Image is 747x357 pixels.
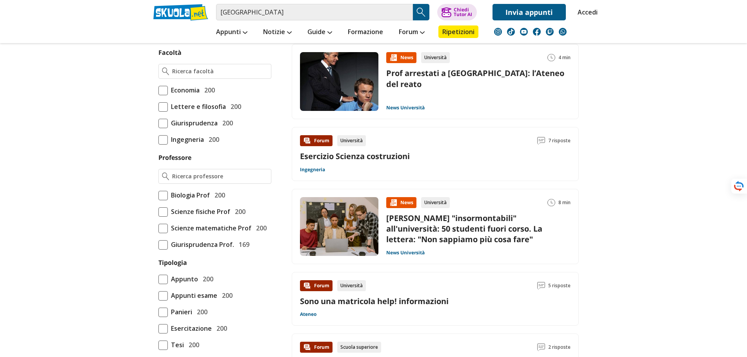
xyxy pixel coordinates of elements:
[211,190,225,200] span: 200
[558,52,571,63] span: 4 min
[158,258,187,267] label: Tipologia
[386,68,564,89] a: Prof arrestati a [GEOGRAPHIC_DATA]: l’Ateneo del reato
[261,25,294,40] a: Notizie
[236,239,249,250] span: 169
[213,323,227,333] span: 200
[300,280,333,291] div: Forum
[386,197,416,208] div: News
[194,307,207,317] span: 200
[494,28,502,36] img: instagram
[421,52,450,63] div: Università
[548,135,571,146] span: 7 risposte
[386,52,416,63] div: News
[493,4,566,20] a: Invia appunti
[578,4,594,20] a: Accedi
[548,280,571,291] span: 5 risposte
[537,282,545,290] img: Commenti lettura
[168,207,230,217] span: Scienze fisiche Prof
[168,223,251,233] span: Scienze matematiche Prof
[253,223,267,233] span: 200
[547,54,555,62] img: Tempo lettura
[438,25,478,38] a: Ripetizioni
[305,25,334,40] a: Guide
[386,105,425,111] a: News Università
[389,199,397,207] img: News contenuto
[162,172,169,180] img: Ricerca professore
[214,25,249,40] a: Appunti
[547,199,555,207] img: Tempo lettura
[337,342,381,353] div: Scuola superiore
[200,274,213,284] span: 200
[303,137,311,145] img: Forum contenuto
[219,290,233,301] span: 200
[559,28,567,36] img: WhatsApp
[168,134,204,145] span: Ingegneria
[386,213,542,245] a: [PERSON_NAME] "insormontabili" all'università: 50 studenti fuori corso. La lettera: "Non sappiamo...
[413,4,429,20] button: Search Button
[227,101,241,112] span: 200
[337,280,366,291] div: Università
[232,207,245,217] span: 200
[303,282,311,290] img: Forum contenuto
[454,7,472,17] div: Chiedi Tutor AI
[219,118,233,128] span: 200
[168,101,226,112] span: Lettere e filosofia
[168,307,192,317] span: Panieri
[168,85,200,95] span: Economia
[168,190,210,200] span: Biologia Prof
[168,118,218,128] span: Giurisprudenza
[300,52,378,111] img: Immagine news
[205,134,219,145] span: 200
[558,197,571,208] span: 8 min
[303,343,311,351] img: Forum contenuto
[300,311,316,317] a: Ateneo
[168,340,184,350] span: Tesi
[168,290,217,301] span: Appunti esame
[300,167,325,173] a: Ingegneria
[158,48,182,57] label: Facoltà
[162,67,169,75] img: Ricerca facoltà
[386,250,425,256] a: News Università
[537,343,545,351] img: Commenti lettura
[158,153,191,162] label: Professore
[507,28,515,36] img: tiktok
[537,137,545,145] img: Commenti lettura
[300,151,410,161] a: Esercizio Scienza costruzioni
[533,28,541,36] img: facebook
[548,342,571,353] span: 2 risposte
[346,25,385,40] a: Formazione
[520,28,528,36] img: youtube
[300,342,333,353] div: Forum
[389,54,397,62] img: News contenuto
[300,197,378,256] img: Immagine news
[172,67,267,75] input: Ricerca facoltà
[168,323,212,333] span: Esercitazione
[168,239,234,250] span: Giurisprudenza Prof.
[168,274,198,284] span: Appunto
[337,135,366,146] div: Università
[300,296,449,306] a: Sono una matricola help! informazioni
[185,340,199,350] span: 200
[415,6,427,18] img: Cerca appunti, riassunti o versioni
[421,197,450,208] div: Università
[397,25,427,40] a: Forum
[216,4,413,20] input: Cerca appunti, riassunti o versioni
[172,172,267,180] input: Ricerca professore
[201,85,215,95] span: 200
[300,135,333,146] div: Forum
[546,28,554,36] img: twitch
[437,4,477,20] button: ChiediTutor AI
